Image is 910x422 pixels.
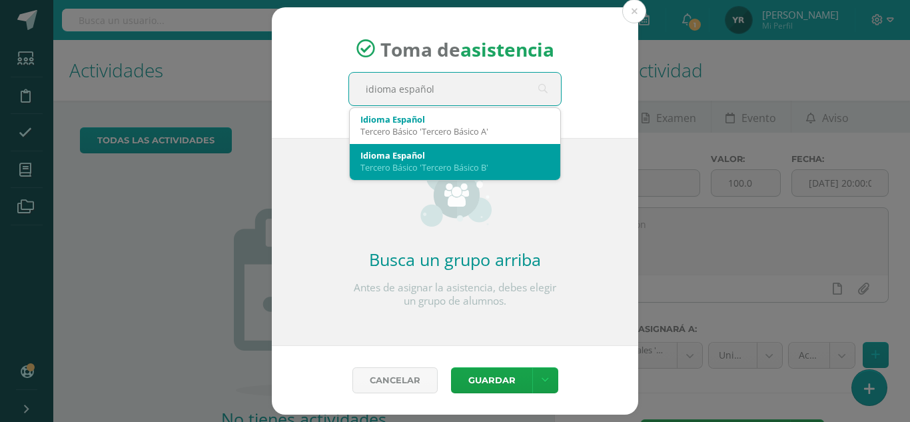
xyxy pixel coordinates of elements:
strong: asistencia [460,36,554,61]
h2: Busca un grupo arriba [348,248,562,271]
button: Guardar [451,367,532,393]
div: Tercero Básico 'Tercero Básico B' [360,161,550,173]
img: groups_small.png [419,160,492,227]
div: Idioma Español [360,149,550,161]
div: Tercero Básico 'Tercero Básico A' [360,125,550,137]
a: Cancelar [352,367,438,393]
input: Busca un grado o sección aquí... [349,73,561,105]
p: Antes de asignar la asistencia, debes elegir un grupo de alumnos. [348,281,562,308]
div: Idioma Español [360,113,550,125]
span: Toma de [380,36,554,61]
